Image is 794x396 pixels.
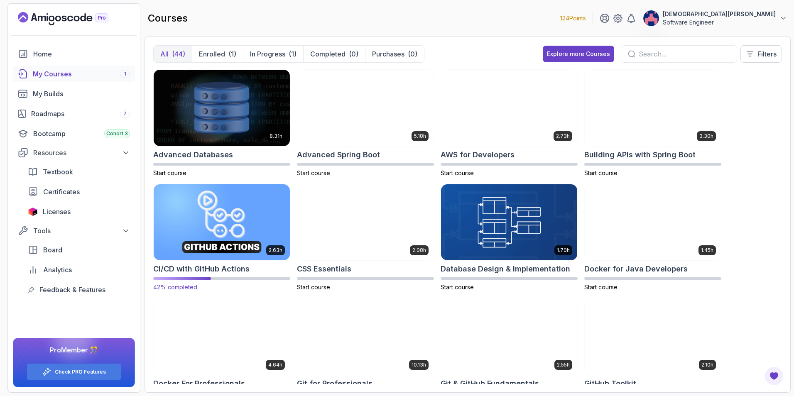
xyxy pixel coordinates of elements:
a: home [13,46,135,62]
p: Purchases [372,49,404,59]
p: 2.55h [557,362,570,368]
p: Completed [310,49,346,59]
span: Start course [153,169,186,176]
p: 3.30h [699,133,713,139]
h2: CI/CD with GitHub Actions [153,263,250,275]
p: 8.31h [270,133,282,139]
h2: Git for Professionals [297,378,372,389]
span: Start course [441,169,474,176]
div: Tools [33,226,130,236]
a: licenses [23,203,135,220]
p: 2.10h [701,362,713,368]
span: 1 [124,71,126,77]
span: Start course [297,284,330,291]
p: 5.18h [414,133,426,139]
p: In Progress [250,49,285,59]
h2: Docker For Professionals [153,378,245,389]
h2: Building APIs with Spring Boot [584,149,696,161]
span: Analytics [43,265,72,275]
a: builds [13,86,135,102]
a: Check PRO Features [55,369,106,375]
img: Advanced Spring Boot card [297,70,434,146]
img: GitHub Toolkit card [585,298,721,375]
div: (0) [349,49,358,59]
p: 2.63h [269,247,282,254]
img: AWS for Developers card [441,70,577,146]
h2: AWS for Developers [441,149,515,161]
div: My Courses [33,69,130,79]
div: Resources [33,148,130,158]
h2: CSS Essentials [297,263,351,275]
img: Docker For Professionals card [154,298,290,375]
span: 7 [123,110,127,117]
button: Tools [13,223,135,238]
p: Filters [757,49,777,59]
a: bootcamp [13,125,135,142]
h2: Database Design & Implementation [441,263,570,275]
span: Licenses [43,207,71,217]
img: Advanced Databases card [154,70,290,146]
button: Explore more Courses [543,46,614,62]
span: Textbook [43,167,73,177]
img: Docker for Java Developers card [585,184,721,261]
p: 10.13h [412,362,426,368]
p: [DEMOGRAPHIC_DATA][PERSON_NAME] [663,10,776,18]
p: 2.73h [556,133,570,139]
div: Home [33,49,130,59]
h2: GitHub Toolkit [584,378,636,389]
h2: Docker for Java Developers [584,263,688,275]
button: Filters [740,45,782,63]
h2: Advanced Databases [153,149,233,161]
button: user profile image[DEMOGRAPHIC_DATA][PERSON_NAME]Software Engineer [643,10,787,27]
a: certificates [23,183,135,200]
a: analytics [23,262,135,278]
input: Search... [639,49,730,59]
span: Cohort 3 [106,130,128,137]
a: Landing page [18,12,127,25]
img: user profile image [643,10,659,26]
span: Board [43,245,62,255]
h2: Git & GitHub Fundamentals [441,378,539,389]
button: Open Feedback Button [764,366,784,386]
p: All [160,49,169,59]
a: textbook [23,164,135,180]
img: Database Design & Implementation card [441,184,577,261]
a: board [23,242,135,258]
button: All(44) [154,46,192,62]
button: Purchases(0) [365,46,424,62]
button: Check PRO Features [27,363,121,380]
span: Start course [441,284,474,291]
span: Feedback & Features [39,285,105,295]
div: Roadmaps [31,109,130,119]
p: 1.45h [701,247,713,254]
img: jetbrains icon [28,208,38,216]
p: 124 Points [560,14,586,22]
a: courses [13,66,135,82]
a: roadmaps [13,105,135,122]
button: Resources [13,145,135,160]
h2: courses [148,12,188,25]
div: (1) [228,49,236,59]
div: My Builds [33,89,130,99]
a: CI/CD with GitHub Actions card2.63hCI/CD with GitHub Actions42% completed [153,184,290,292]
p: 2.08h [412,247,426,254]
button: In Progress(1) [243,46,303,62]
img: CI/CD with GitHub Actions card [150,182,293,262]
div: Bootcamp [33,129,130,139]
h2: Advanced Spring Boot [297,149,380,161]
div: (44) [172,49,185,59]
span: 42% completed [153,284,197,291]
div: (1) [289,49,297,59]
img: Git & GitHub Fundamentals card [441,298,577,375]
button: Completed(0) [303,46,365,62]
a: feedback [23,281,135,298]
span: Start course [584,169,618,176]
p: Software Engineer [663,18,776,27]
p: 4.64h [268,362,282,368]
span: Certificates [43,187,80,197]
img: CSS Essentials card [297,184,434,261]
div: Explore more Courses [547,50,610,58]
div: (0) [408,49,417,59]
p: Enrolled [199,49,225,59]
